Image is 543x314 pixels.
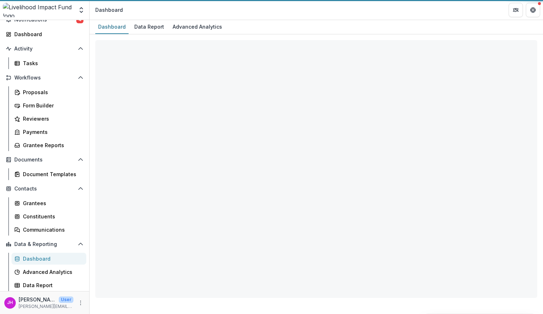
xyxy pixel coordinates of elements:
span: Data & Reporting [14,241,75,247]
a: Document Templates [11,168,86,180]
div: Data Report [23,281,81,289]
a: Constituents [11,211,86,222]
button: Open Activity [3,43,86,54]
a: Proposals [11,86,86,98]
div: Proposals [23,88,81,96]
p: User [59,296,73,303]
div: Dashboard [95,21,129,32]
div: Data Report [131,21,167,32]
div: Tasks [23,59,81,67]
div: Jennifer Holt [7,300,13,305]
div: Reviewers [23,115,81,122]
div: Payments [23,128,81,136]
button: Open Workflows [3,72,86,83]
span: Contacts [14,186,75,192]
a: Grantee Reports [11,139,86,151]
a: Dashboard [3,28,86,40]
nav: breadcrumb [92,5,126,15]
div: Dashboard [95,6,123,14]
a: Payments [11,126,86,138]
button: Get Help [526,3,540,17]
button: More [76,299,85,307]
div: Grantees [23,199,81,207]
div: Communications [23,226,81,233]
button: Open Data & Reporting [3,238,86,250]
div: Advanced Analytics [23,268,81,276]
a: Dashboard [95,20,129,34]
a: Data Report [11,279,86,291]
div: Document Templates [23,170,81,178]
a: Advanced Analytics [170,20,225,34]
div: Form Builder [23,102,81,109]
div: Advanced Analytics [170,21,225,32]
a: Advanced Analytics [11,266,86,278]
a: Dashboard [11,253,86,265]
a: Grantees [11,197,86,209]
p: [PERSON_NAME][EMAIL_ADDRESS][DOMAIN_NAME] [19,303,73,310]
a: Communications [11,224,86,236]
a: Tasks [11,57,86,69]
p: [PERSON_NAME] [19,296,56,303]
img: Livelihood Impact Fund logo [3,3,73,17]
button: Open Contacts [3,183,86,194]
a: Form Builder [11,100,86,111]
div: Dashboard [14,30,81,38]
div: Dashboard [23,255,81,262]
div: Grantee Reports [23,141,81,149]
span: Documents [14,157,75,163]
div: Constituents [23,213,81,220]
a: Reviewers [11,113,86,125]
a: Data Report [131,20,167,34]
button: Open Documents [3,154,86,165]
span: Activity [14,46,75,52]
button: Partners [509,3,523,17]
button: Open entity switcher [76,3,86,17]
span: Workflows [14,75,75,81]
